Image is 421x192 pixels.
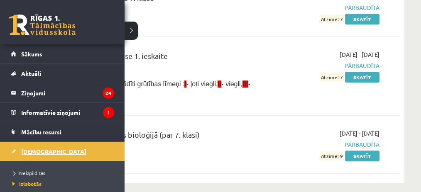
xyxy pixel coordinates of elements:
[11,64,114,83] a: Aktuāli
[345,72,379,83] a: Skatīt
[218,80,221,87] span: II
[11,83,114,102] a: Ziņojumi24
[103,87,114,99] i: 24
[21,148,86,155] span: [DEMOGRAPHIC_DATA]
[11,103,114,122] a: Informatīvie ziņojumi1
[11,122,114,141] a: Mācību resursi
[11,44,114,63] a: Sākums
[340,129,379,138] span: [DATE] - [DATE]
[9,15,76,35] a: Rīgas 1. Tālmācības vidusskola
[242,80,248,87] span: III
[320,151,344,160] span: Atzīme: 9
[282,3,379,12] span: Pārbaudīta
[282,61,379,70] span: Pārbaudīta
[320,73,344,81] span: Atzīme: 7
[21,128,61,136] span: Mācību resursi
[62,50,269,66] div: Bioloģija JK 8.a klase 1. ieskaite
[62,129,269,144] div: Diagnostikas darbs bioloģijā (par 7. klasi)
[345,151,379,161] a: Skatīt
[21,70,41,77] span: Aktuāli
[10,180,116,187] a: Izlabotās
[11,142,114,161] a: [DEMOGRAPHIC_DATA]
[345,14,379,24] a: Skatīt
[340,50,379,59] span: [DATE] - [DATE]
[320,15,344,23] span: Atzīme: 7
[10,180,42,187] span: Izlabotās
[10,169,116,177] a: Neizpildītās
[21,50,42,58] span: Sākums
[21,83,114,102] legend: Ziņojumi
[103,107,114,118] i: 1
[62,80,250,97] span: Pie uzdevumiem norādīti grūtības līmeņi : - ļoti viegli, - viegli, - vidēji, - grūts
[10,170,45,176] span: Neizpildītās
[21,103,114,122] legend: Informatīvie ziņojumi
[184,80,186,87] span: I
[282,140,379,149] span: Pārbaudīta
